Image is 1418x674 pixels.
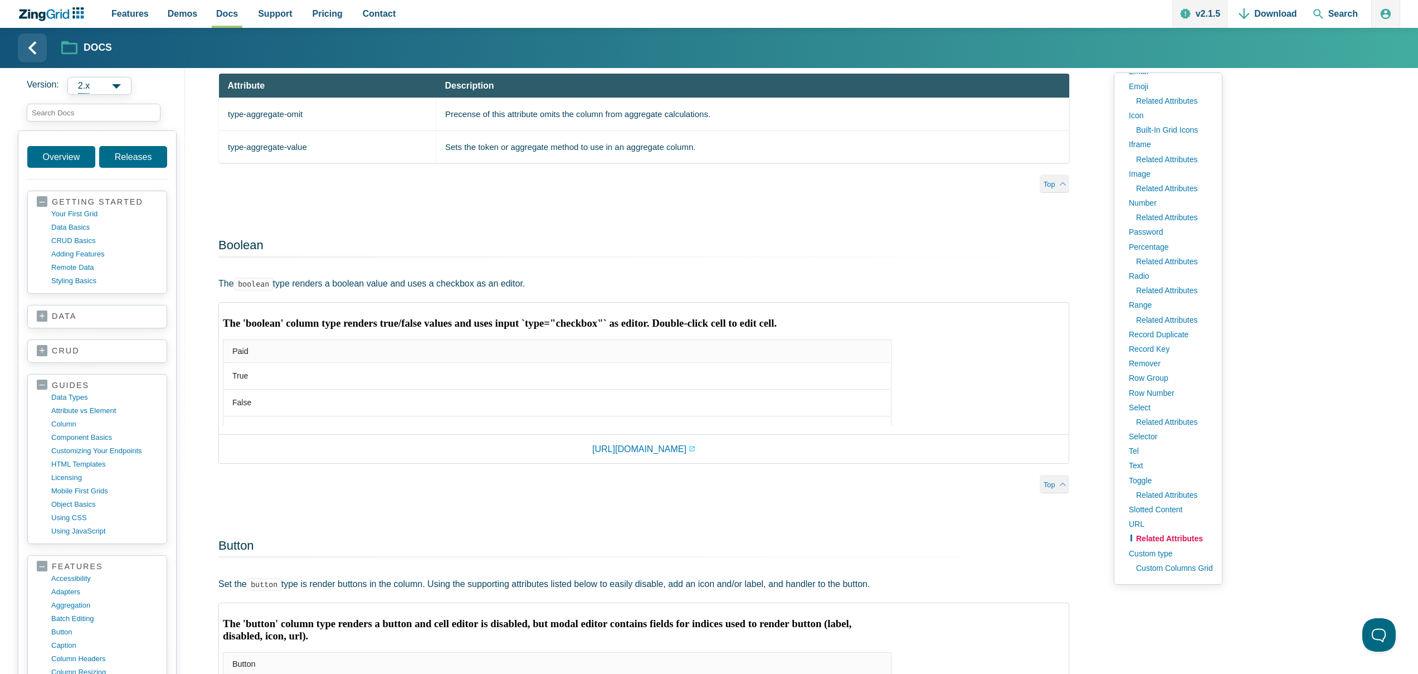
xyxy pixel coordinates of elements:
[51,612,158,625] a: batch editing
[51,207,158,221] a: your first grid
[37,380,158,391] a: guides
[1123,473,1213,488] a: Toggle
[1123,167,1213,181] a: Image
[61,38,112,58] a: Docs
[51,471,158,484] a: licensing
[51,458,158,471] a: HTML templates
[219,130,436,163] td: type-aggregate-value
[1123,269,1213,283] a: Radio
[1130,313,1213,327] a: Related Attributes
[218,576,1069,591] p: Set the type is render buttons in the column. Using the supporting attributes listed below to eas...
[436,130,1069,163] td: Sets the token or aggregate method to use in an aggregate column.
[27,146,95,168] a: Overview
[1123,502,1213,517] a: Slotted Content
[1362,618,1396,652] iframe: Toggle Customer Support
[18,7,90,21] a: ZingChart Logo. Click to return to the homepage
[218,238,264,252] a: Boolean
[218,276,1069,291] p: The type renders a boolean value and uses a checkbox as an editor.
[1123,356,1213,371] a: Remover
[99,146,167,168] a: Releases
[363,6,396,21] span: Contact
[1130,94,1213,108] a: Related Attributes
[1123,371,1213,385] a: Row Group
[51,652,158,666] a: column headers
[1123,327,1213,342] a: Record Duplicate
[1130,210,1213,225] a: Related Attributes
[1123,400,1213,415] a: Select
[1123,458,1213,473] a: Text
[592,442,695,457] a: [URL][DOMAIN_NAME]
[1130,181,1213,196] a: Related Attributes
[51,639,158,652] a: caption
[1123,196,1213,210] a: Number
[84,43,112,53] strong: Docs
[27,104,160,122] input: search input
[1123,240,1213,254] a: Percentage
[51,234,158,248] a: CRUD basics
[51,498,158,511] a: object basics
[37,311,158,322] a: data
[168,6,197,21] span: Demos
[51,585,158,599] a: adapters
[51,248,158,261] a: adding features
[1123,517,1213,531] a: URL
[313,6,343,21] span: Pricing
[51,431,158,444] a: component basics
[51,274,158,288] a: styling basics
[1123,298,1213,312] a: Range
[1130,152,1213,167] a: Related Attributes
[51,261,158,274] a: remote data
[1123,225,1213,239] a: Password
[219,98,436,131] td: type-aggregate-omit
[1130,531,1213,546] a: Related Attributes
[1123,546,1213,561] a: Custom type
[1130,254,1213,269] a: Related Attributes
[51,404,158,418] a: Attribute vs Element
[1123,342,1213,356] a: Record Key
[258,6,292,21] span: Support
[1130,415,1213,429] a: Related Attributes
[436,98,1069,131] td: Precense of this attribute omits the column from aggregate calculations.
[37,561,158,572] a: features
[51,625,158,639] a: button
[51,572,158,585] a: accessibility
[1123,108,1213,123] a: Icon
[436,74,1069,98] th: Description
[234,278,273,290] code: boolean
[1130,488,1213,502] a: Related Attributes
[1123,429,1213,444] a: Selector
[1130,123,1213,137] a: Built-In Grid Icons
[51,525,158,538] a: using JavaScript
[51,418,158,431] a: column
[37,346,158,357] a: crud
[51,599,158,612] a: aggregation
[216,6,238,21] span: Docs
[223,307,891,425] img: https://app.zingsoft.com/demos/embed/WVMQ2TLY
[247,578,281,591] code: button
[1130,283,1213,298] a: Related Attributes
[1123,386,1213,400] a: Row Number
[51,391,158,404] a: data types
[111,6,149,21] span: Features
[51,484,158,498] a: mobile first grids
[51,444,158,458] a: customizing your endpoints
[1123,444,1213,458] a: Tel
[219,74,436,98] th: Attribute
[37,197,158,207] a: getting started
[51,511,158,525] a: using CSS
[218,539,254,552] a: Button
[1130,561,1213,575] a: Custom Columns Grid
[27,77,176,95] label: Versions
[1123,137,1213,152] a: Iframe
[27,77,59,95] span: Version:
[1123,79,1213,94] a: Emoji
[51,221,158,234] a: data basics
